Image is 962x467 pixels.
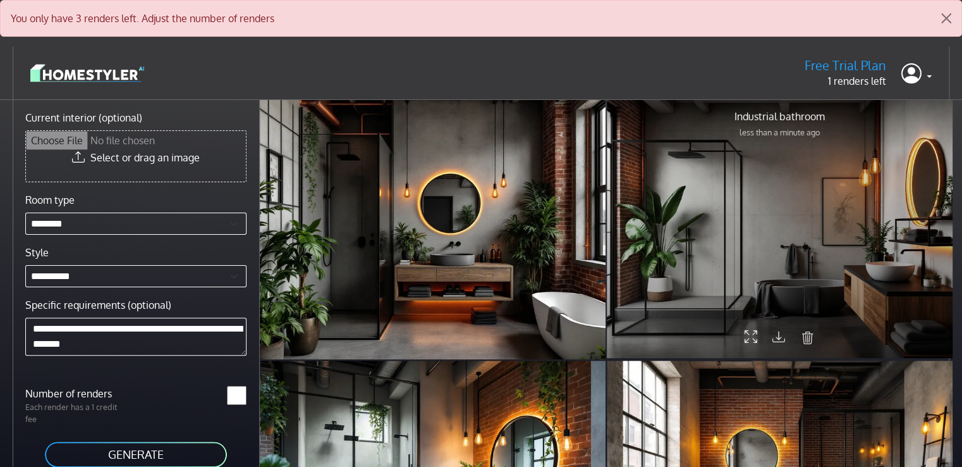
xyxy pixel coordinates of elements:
label: Style [25,245,49,260]
label: Room type [25,192,75,208]
p: 1 renders left [805,73,886,89]
button: Close [931,1,961,36]
label: Specific requirements (optional) [25,297,171,313]
img: logo-3de290ba35641baa71223ecac5eacb59cb85b4c7fdf211dc9aaecaaee71ea2f8.svg [30,62,144,84]
label: Current interior (optional) [25,110,142,125]
p: Each render has a 1 credit fee [18,401,136,425]
h5: Free Trial Plan [805,58,886,73]
label: Number of renders [18,386,136,401]
p: Industrial bathroom [734,109,825,124]
p: less than a minute ago [734,127,825,139]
